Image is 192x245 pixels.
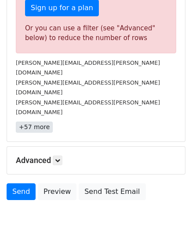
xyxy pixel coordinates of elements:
a: +57 more [16,122,53,133]
a: Send [7,183,36,200]
h5: Advanced [16,156,176,165]
small: [PERSON_NAME][EMAIL_ADDRESS][PERSON_NAME][DOMAIN_NAME] [16,59,160,76]
a: Send Test Email [79,183,145,200]
iframe: Chat Widget [148,203,192,245]
a: Preview [38,183,76,200]
small: [PERSON_NAME][EMAIL_ADDRESS][PERSON_NAME][DOMAIN_NAME] [16,79,160,96]
div: Or you can use a filter (see "Advanced" below) to reduce the number of rows [25,23,167,43]
small: [PERSON_NAME][EMAIL_ADDRESS][PERSON_NAME][DOMAIN_NAME] [16,99,160,116]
